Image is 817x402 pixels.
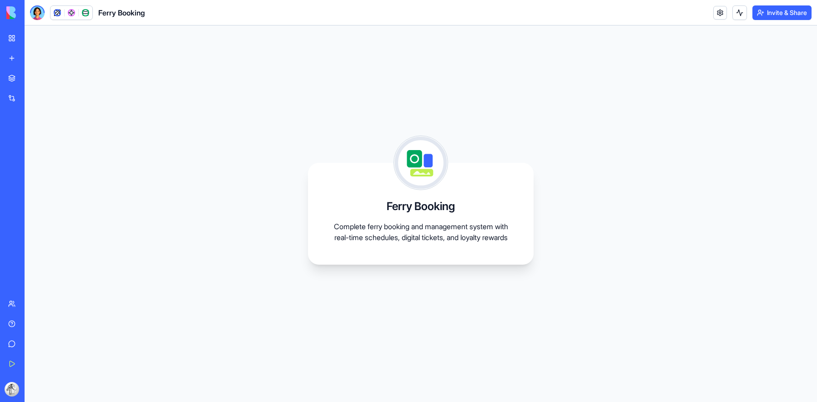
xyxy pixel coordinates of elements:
[98,7,145,18] span: Ferry Booking
[752,5,812,20] button: Invite & Share
[6,6,63,19] img: logo
[5,382,19,397] img: ACg8ocKn2WMQfXNMUPKUnmF349EVsAyHbrn8zqU9KUhqioWNYCg0yJ3a=s96-c
[387,199,455,214] h3: Ferry Booking
[330,221,512,243] p: Complete ferry booking and management system with real-time schedules, digital tickets, and loyal...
